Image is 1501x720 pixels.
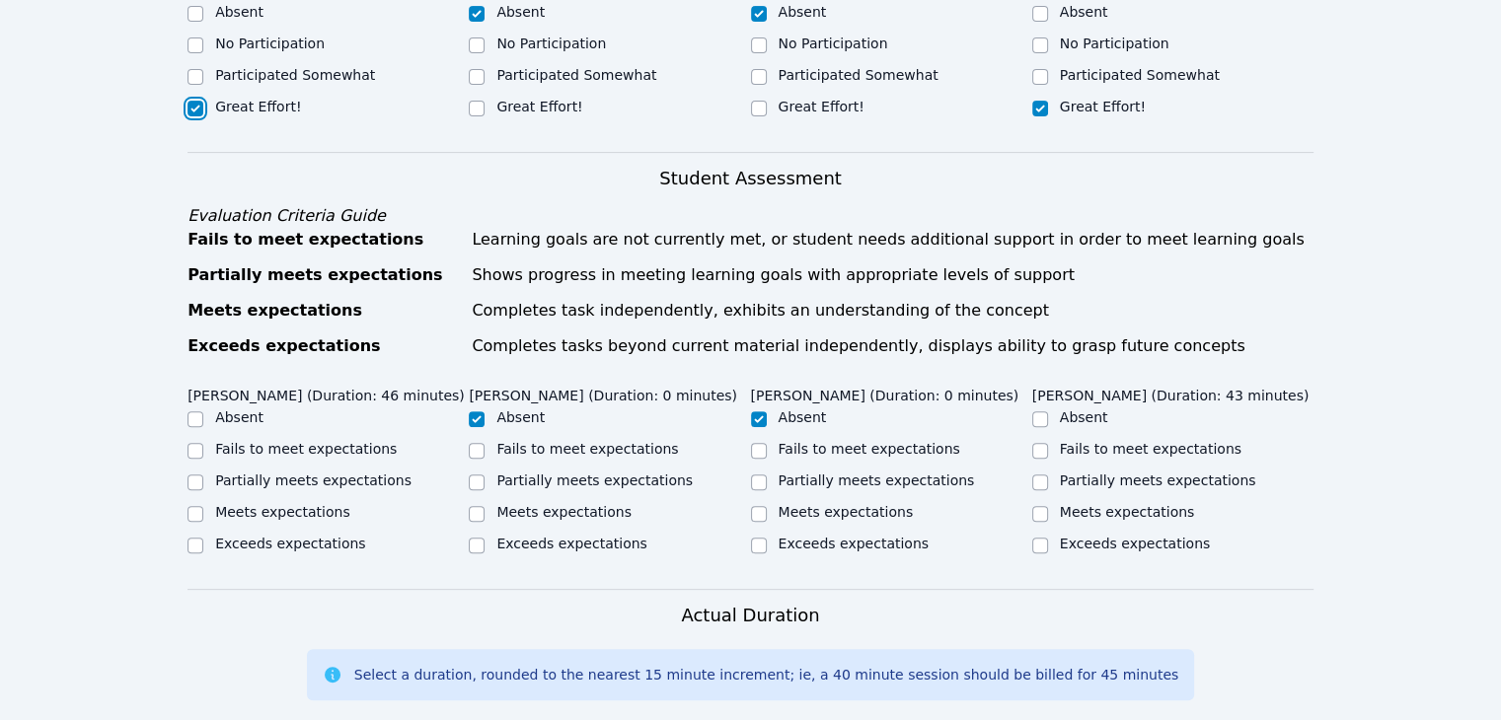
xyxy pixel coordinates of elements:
div: Completes task independently, exhibits an understanding of the concept [472,299,1313,323]
label: Absent [779,4,827,20]
label: Partially meets expectations [779,472,975,488]
label: Exceeds expectations [496,536,646,551]
label: Absent [215,4,263,20]
label: Great Effort! [1060,99,1146,114]
label: Absent [496,409,545,425]
label: Participated Somewhat [1060,67,1220,83]
h3: Actual Duration [681,602,819,629]
label: Partially meets expectations [496,472,693,488]
div: Exceeds expectations [188,334,460,358]
label: Great Effort! [496,99,582,114]
label: Meets expectations [1060,504,1195,520]
div: Completes tasks beyond current material independently, displays ability to grasp future concepts [472,334,1313,358]
label: Absent [779,409,827,425]
label: Absent [496,4,545,20]
label: Meets expectations [215,504,350,520]
label: Absent [215,409,263,425]
label: Exceeds expectations [779,536,929,551]
label: Meets expectations [779,504,914,520]
label: Partially meets expectations [1060,472,1256,488]
legend: [PERSON_NAME] (Duration: 0 minutes) [751,378,1019,407]
div: Meets expectations [188,299,460,323]
label: Participated Somewhat [779,67,938,83]
label: Partially meets expectations [215,472,412,488]
label: Absent [1060,409,1108,425]
div: Partially meets expectations [188,263,460,287]
label: Absent [1060,4,1108,20]
label: Fails to meet expectations [496,441,678,457]
label: No Participation [1060,36,1169,51]
label: Great Effort! [215,99,301,114]
label: Participated Somewhat [215,67,375,83]
label: Participated Somewhat [496,67,656,83]
label: No Participation [779,36,888,51]
label: Fails to meet expectations [215,441,397,457]
label: Meets expectations [496,504,632,520]
label: Great Effort! [779,99,864,114]
div: Select a duration, rounded to the nearest 15 minute increment; ie, a 40 minute session should be ... [354,665,1178,684]
div: Evaluation Criteria Guide [188,204,1313,228]
label: Fails to meet expectations [779,441,960,457]
label: No Participation [215,36,325,51]
label: No Participation [496,36,606,51]
div: Learning goals are not currently met, or student needs additional support in order to meet learni... [472,228,1313,252]
label: Exceeds expectations [215,536,365,551]
label: Exceeds expectations [1060,536,1210,551]
label: Fails to meet expectations [1060,441,1241,457]
legend: [PERSON_NAME] (Duration: 43 minutes) [1032,378,1310,407]
legend: [PERSON_NAME] (Duration: 0 minutes) [469,378,737,407]
div: Fails to meet expectations [188,228,460,252]
legend: [PERSON_NAME] (Duration: 46 minutes) [188,378,465,407]
h3: Student Assessment [188,165,1313,192]
div: Shows progress in meeting learning goals with appropriate levels of support [472,263,1313,287]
